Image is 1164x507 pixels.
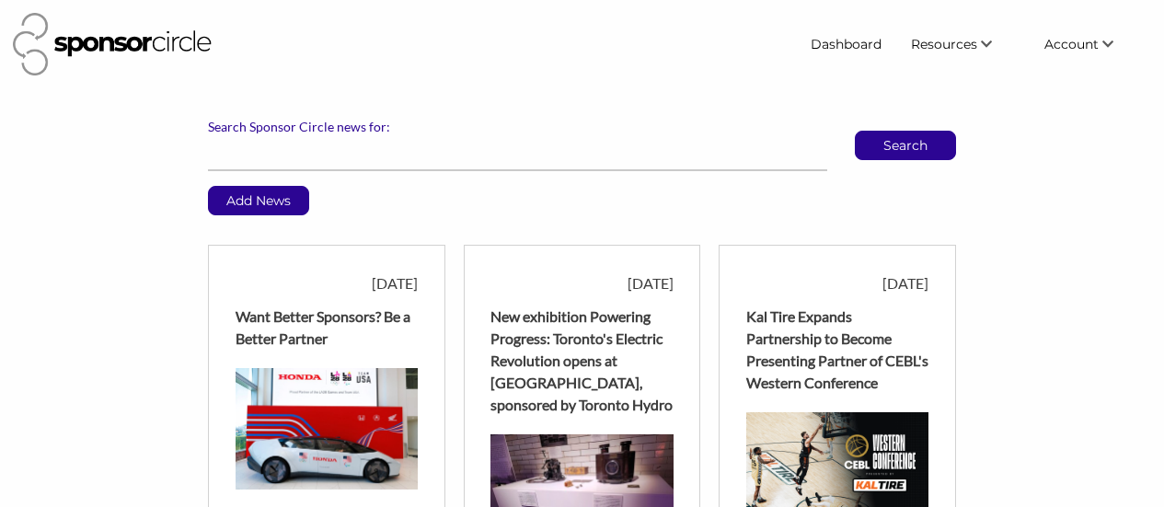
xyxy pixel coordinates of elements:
li: Account [1030,28,1151,61]
div: [DATE] [746,272,928,294]
button: Search [855,131,956,160]
a: Add News [208,186,309,215]
div: [DATE] [490,272,673,294]
img: Sponsor Circle Logo [13,13,212,75]
img: vts9wktvoaa4rlkauy5n.jpg [236,368,418,490]
p: Add News [209,187,308,214]
li: Resources [896,28,1030,61]
a: Dashboard [796,28,896,61]
p: Search [856,132,955,159]
div: Want Better Sponsors? Be a Better Partner [236,305,418,350]
div: Kal Tire Expands Partnership to Become Presenting Partner of CEBL's Western Conference [746,305,928,394]
div: [DATE] [236,272,418,294]
span: Resources [911,36,977,52]
div: New exhibition Powering Progress: Toronto's Electric Revolution opens at [GEOGRAPHIC_DATA], spons... [490,305,673,416]
span: Account [1044,36,1099,52]
label: Search Sponsor Circle news for: [208,119,956,135]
